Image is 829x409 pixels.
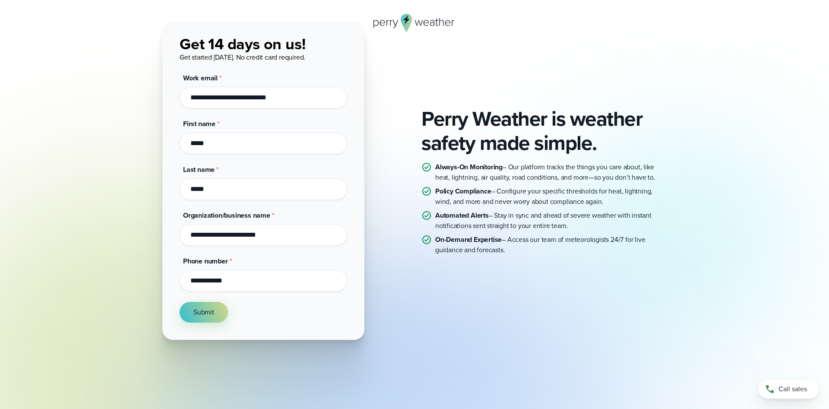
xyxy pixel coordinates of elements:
[435,235,667,255] p: – Access our team of meteorologists 24/7 for live guidance and forecasts.
[183,73,218,83] span: Work email
[180,52,305,62] span: Get started [DATE]. No credit card required.
[183,256,228,266] span: Phone number
[193,307,214,317] span: Submit
[435,186,491,196] strong: Policy Compliance
[435,210,667,231] p: – Stay in sync and ahead of severe weather with instant notifications sent straight to your entir...
[180,32,305,55] span: Get 14 days on us!
[778,384,807,394] span: Call sales
[435,162,667,183] p: – Our platform tracks the things you care about, like heat, lightning, air quality, road conditio...
[183,119,215,129] span: First name
[435,162,503,172] strong: Always-On Monitoring
[435,210,489,220] strong: Automated Alerts
[758,380,819,399] a: Call sales
[180,302,228,323] button: Submit
[183,165,215,174] span: Last name
[435,186,667,207] p: – Configure your specific thresholds for heat, lightning, wind, and more and never worry about co...
[183,210,270,220] span: Organization/business name
[435,235,502,244] strong: On-Demand Expertise
[421,107,667,155] h2: Perry Weather is weather safety made simple.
